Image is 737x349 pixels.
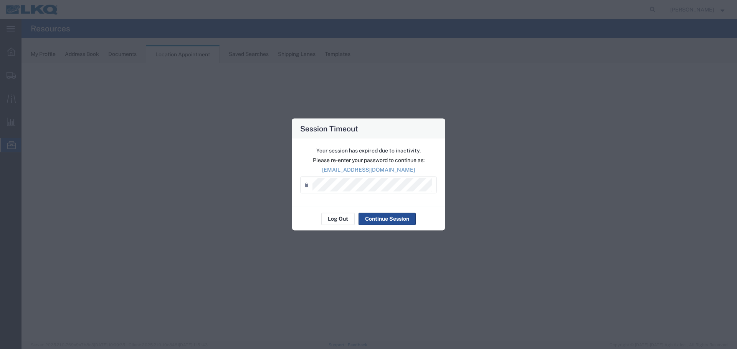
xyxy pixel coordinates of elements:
p: [EMAIL_ADDRESS][DOMAIN_NAME] [300,165,437,174]
button: Log Out [321,213,355,225]
p: Please re-enter your password to continue as: [300,156,437,164]
h4: Session Timeout [300,123,358,134]
button: Continue Session [359,213,416,225]
p: Your session has expired due to inactivity. [300,146,437,154]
